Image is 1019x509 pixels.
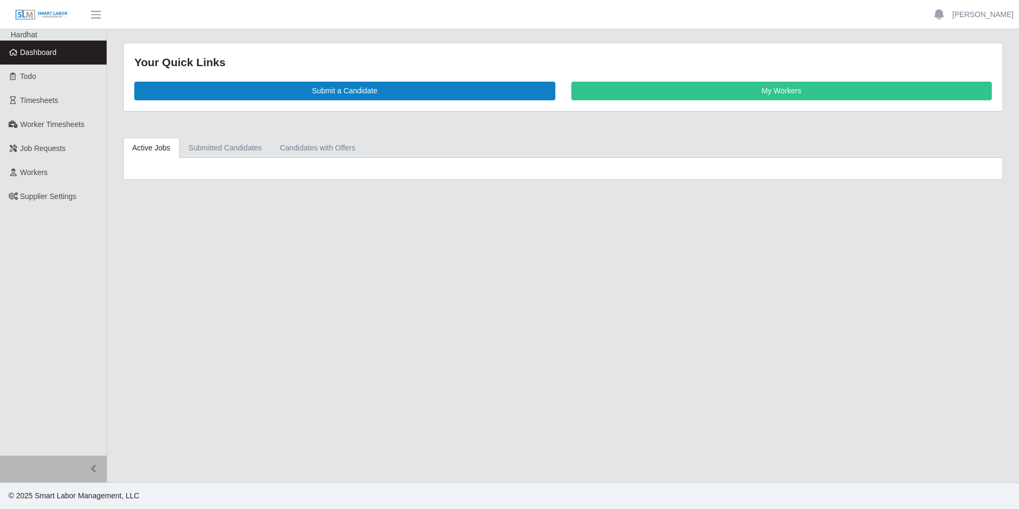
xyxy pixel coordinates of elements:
span: Workers [20,168,48,177]
a: Submitted Candidates [180,138,271,158]
img: SLM Logo [15,9,68,21]
a: Submit a Candidate [134,82,555,100]
span: Dashboard [20,48,57,57]
span: Timesheets [20,96,59,105]
span: Hardhat [11,30,37,39]
div: Your Quick Links [134,54,992,71]
a: Candidates with Offers [271,138,364,158]
span: Todo [20,72,36,81]
span: © 2025 Smart Labor Management, LLC [9,491,139,500]
a: [PERSON_NAME] [952,9,1014,20]
a: Active Jobs [123,138,180,158]
span: Job Requests [20,144,66,153]
span: Supplier Settings [20,192,77,201]
span: Worker Timesheets [20,120,84,129]
a: My Workers [571,82,992,100]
